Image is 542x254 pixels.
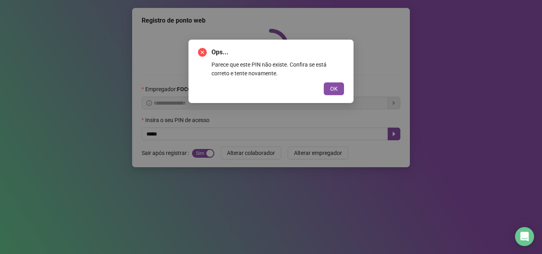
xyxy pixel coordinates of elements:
span: close-circle [198,48,207,57]
div: Open Intercom Messenger [515,227,534,246]
span: Ops... [211,48,344,57]
div: Parece que este PIN não existe. Confira se está correto e tente novamente. [211,60,344,78]
button: OK [324,82,344,95]
span: OK [330,84,338,93]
